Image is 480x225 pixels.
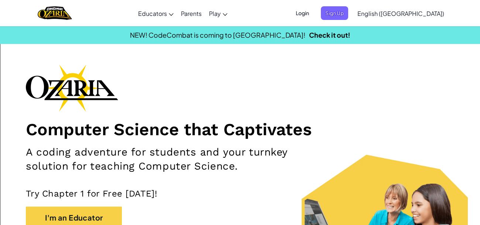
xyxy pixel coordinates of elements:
a: Ozaria by CodeCombat logo [38,6,72,21]
img: Ozaria branding logo [26,64,118,112]
span: English ([GEOGRAPHIC_DATA]) [357,10,444,17]
h1: Computer Science that Captivates [26,119,454,140]
a: Check it out! [309,31,350,39]
a: English ([GEOGRAPHIC_DATA]) [354,3,448,23]
button: Login [291,6,313,20]
span: Play [209,10,221,17]
p: Try Chapter 1 for Free [DATE]! [26,188,454,199]
a: Parents [177,3,205,23]
h2: A coding adventure for students and your turnkey solution for teaching Computer Science. [26,145,313,173]
button: Sign Up [321,6,348,20]
a: Educators [134,3,177,23]
span: Educators [138,10,167,17]
span: NEW! CodeCombat is coming to [GEOGRAPHIC_DATA]! [130,31,305,39]
a: Play [205,3,231,23]
img: Home [38,6,72,21]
